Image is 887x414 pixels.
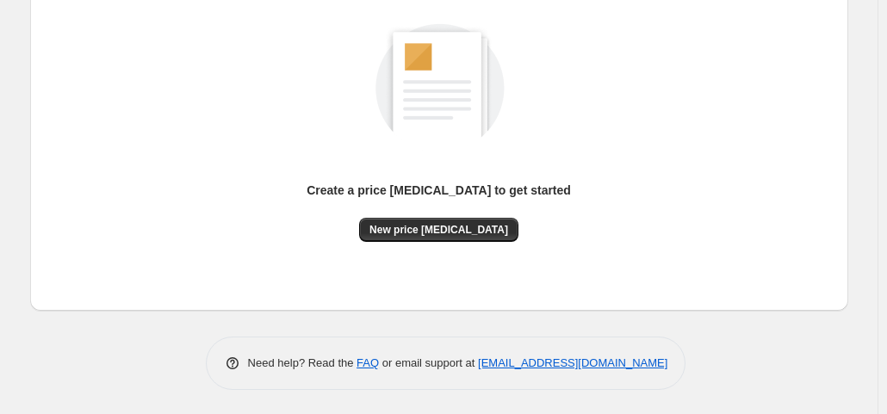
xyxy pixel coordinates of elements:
button: New price [MEDICAL_DATA] [359,218,518,242]
a: [EMAIL_ADDRESS][DOMAIN_NAME] [478,356,667,369]
span: Need help? Read the [248,356,357,369]
a: FAQ [357,356,379,369]
p: Create a price [MEDICAL_DATA] to get started [307,182,571,199]
span: or email support at [379,356,478,369]
span: New price [MEDICAL_DATA] [369,223,508,237]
